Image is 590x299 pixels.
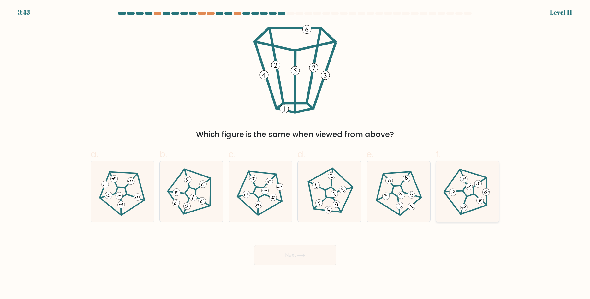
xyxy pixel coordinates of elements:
[91,148,98,160] span: a.
[254,245,336,265] button: Next
[229,148,235,160] span: c.
[550,8,572,17] div: Level 11
[367,148,373,160] span: e.
[94,129,496,140] div: Which figure is the same when viewed from above?
[297,148,305,160] span: d.
[18,8,30,17] div: 3:43
[159,148,167,160] span: b.
[436,148,440,160] span: f.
